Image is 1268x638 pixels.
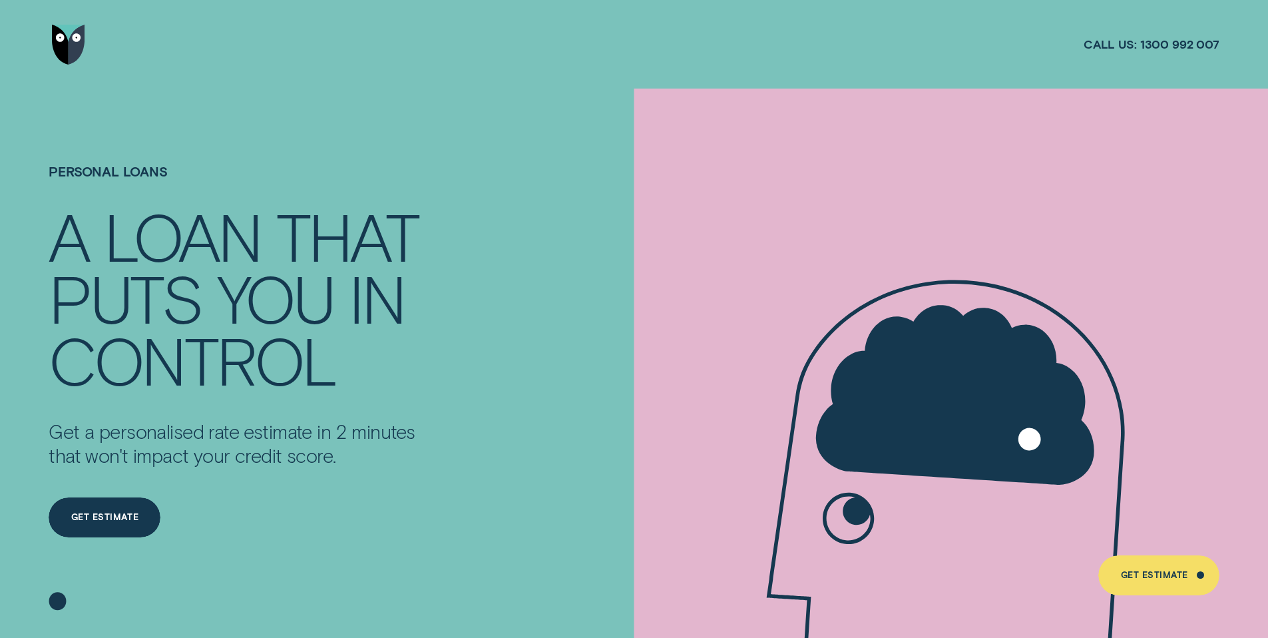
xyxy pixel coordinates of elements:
a: Get Estimate [1098,555,1219,595]
div: THAT [276,204,418,266]
div: CONTROL [49,328,335,390]
span: Call us: [1084,37,1137,52]
a: Call us:1300 992 007 [1084,37,1219,52]
div: PUTS [49,266,201,328]
a: Get Estimate [49,497,160,537]
img: Wisr [52,25,85,65]
p: Get a personalised rate estimate in 2 minutes that won't impact your credit score. [49,420,433,468]
h4: A LOAN THAT PUTS YOU IN CONTROL [49,204,433,390]
h1: Personal Loans [49,164,433,204]
div: A [49,204,89,266]
div: IN [349,266,405,328]
div: YOU [217,266,333,328]
span: 1300 992 007 [1140,37,1219,52]
div: LOAN [104,204,260,266]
